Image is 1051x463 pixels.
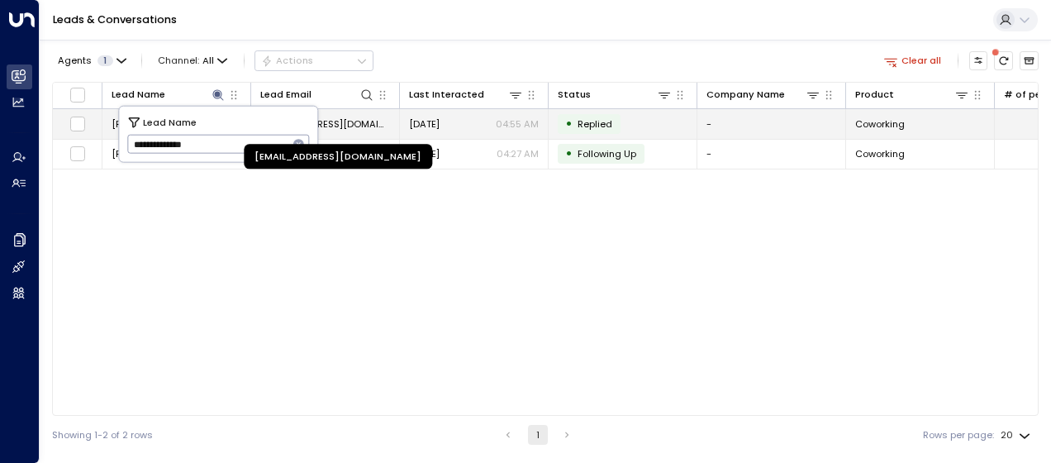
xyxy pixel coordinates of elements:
[558,87,591,103] div: Status
[244,145,432,169] div: [EMAIL_ADDRESS][DOMAIN_NAME]
[578,117,612,131] span: Replied
[260,87,374,103] div: Lead Email
[69,116,86,132] span: Toggle select row
[855,87,969,103] div: Product
[409,117,440,131] span: Aug 19, 2025
[52,428,153,442] div: Showing 1-2 of 2 rows
[878,51,947,69] button: Clear all
[112,147,188,160] span: Ryan Heathcote
[855,117,905,131] span: Coworking
[409,87,523,103] div: Last Interacted
[260,87,311,103] div: Lead Email
[153,51,233,69] button: Channel:All
[69,146,86,162] span: Toggle select row
[994,51,1013,70] span: There are new threads available. Refresh the grid to view the latest updates.
[254,50,373,70] div: Button group with a nested menu
[1001,425,1034,446] div: 20
[706,87,785,103] div: Company Name
[855,87,894,103] div: Product
[855,147,905,160] span: Coworking
[69,87,86,103] span: Toggle select all
[923,428,994,442] label: Rows per page:
[254,50,373,70] button: Actions
[112,87,226,103] div: Lead Name
[528,425,548,445] button: page 1
[496,117,539,131] p: 04:55 AM
[53,12,177,26] a: Leads & Conversations
[497,147,539,160] p: 04:27 AM
[260,117,390,131] span: ryanheathcote25@gmail.com
[52,51,131,69] button: Agents1
[409,87,484,103] div: Last Interacted
[112,87,165,103] div: Lead Name
[697,109,846,138] td: -
[969,51,988,70] button: Customize
[1020,51,1039,70] button: Archived Leads
[97,55,113,66] span: 1
[112,117,188,131] span: Ryan Heathcote
[558,87,672,103] div: Status
[261,55,313,66] div: Actions
[202,55,214,66] span: All
[58,56,92,65] span: Agents
[697,140,846,169] td: -
[565,112,573,135] div: •
[143,114,197,129] span: Lead Name
[578,147,636,160] span: Following Up
[565,142,573,165] div: •
[153,51,233,69] span: Channel:
[706,87,820,103] div: Company Name
[497,425,578,445] nav: pagination navigation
